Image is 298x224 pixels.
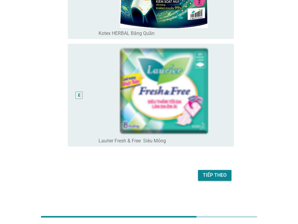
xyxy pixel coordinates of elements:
label: Kotex HERBAL Băng Quần [99,30,155,36]
label: Laurier Fresh & Free Siêu Mỏng [99,138,166,144]
div: E [78,92,80,98]
button: Tiếp theo [198,170,231,181]
img: b0f3242c-814b-4456-9b7c-1f02b546b54f-image32.png [99,46,229,136]
div: Tiếp theo [203,172,227,179]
